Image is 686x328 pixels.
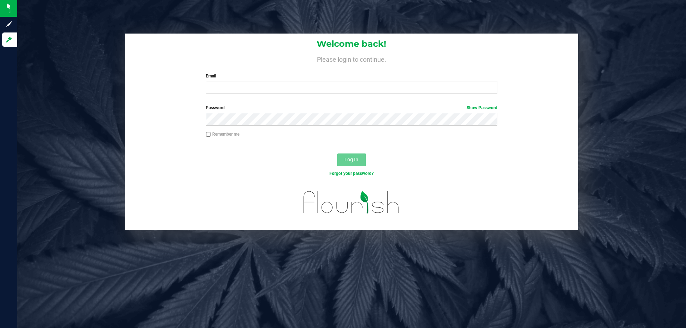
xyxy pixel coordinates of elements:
[329,171,374,176] a: Forgot your password?
[206,105,225,110] span: Password
[206,131,239,137] label: Remember me
[344,157,358,162] span: Log In
[125,39,578,49] h1: Welcome back!
[206,132,211,137] input: Remember me
[5,21,13,28] inline-svg: Sign up
[206,73,497,79] label: Email
[5,36,13,43] inline-svg: Log in
[337,153,366,166] button: Log In
[467,105,497,110] a: Show Password
[295,184,408,221] img: flourish_logo.svg
[125,54,578,63] h4: Please login to continue.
